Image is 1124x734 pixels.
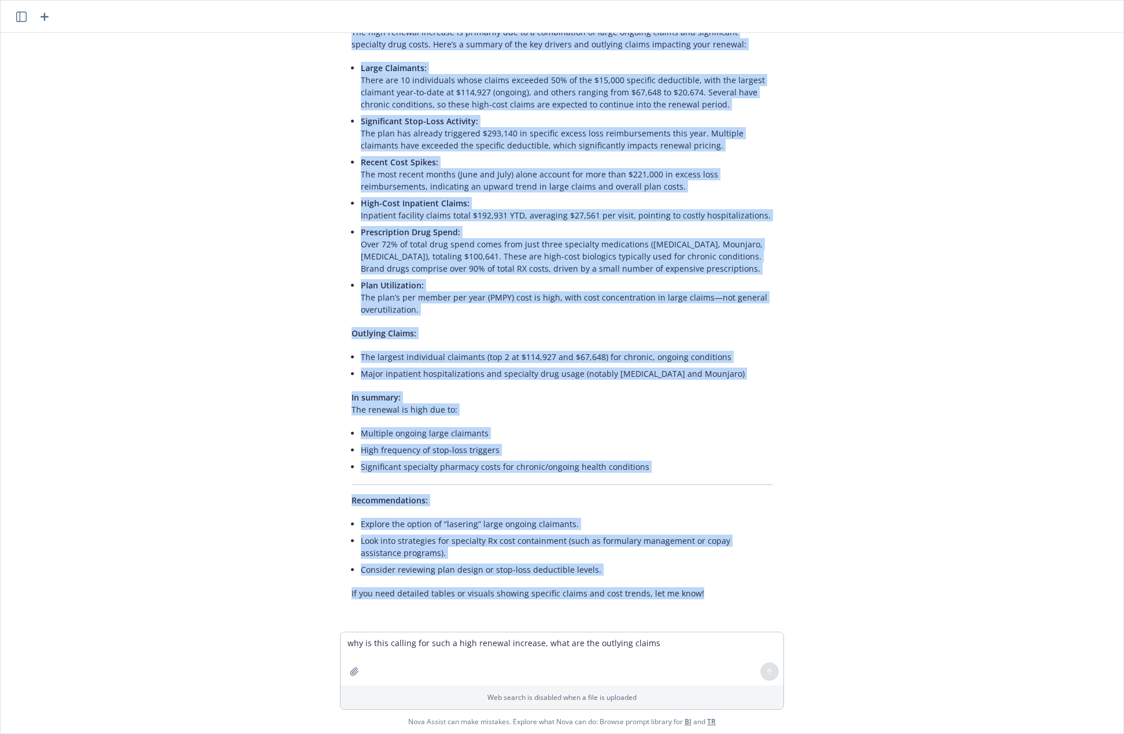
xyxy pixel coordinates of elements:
span: High-Cost Inpatient Claims: [361,198,469,209]
span: Plan Utilization: [361,280,424,291]
p: The most recent months (June and July) alone account for more than $221,000 in excess loss reimbu... [361,156,772,192]
span: In summary: [352,392,401,403]
span: Prescription Drug Spend: [361,227,460,238]
li: Major inpatient hospitalizations and specialty drug usage (notably [MEDICAL_DATA] and Mounjaro) [361,365,772,382]
p: If you need detailed tables or visuals showing specific claims and cost trends, let me know! [352,587,772,599]
li: High frequency of stop-loss triggers [361,442,772,458]
a: BI [685,717,692,726]
p: The plan’s per member per year (PMPY) cost is high, with cost concentration in large claims—not g... [361,279,772,316]
p: There are 10 individuals whose claims exceeded 50% of the $15,000 specific deductible, with the l... [361,62,772,110]
li: Look into strategies for specialty Rx cost containment (such as formulary management or copay ass... [361,532,772,561]
p: The renewal is high due to: [352,391,772,416]
span: Large Claimants: [361,62,427,73]
p: Over 72% of total drug spend comes from just three specialty medications ([MEDICAL_DATA], Mounjar... [361,226,772,275]
li: Explore the option of “lasering” large ongoing claimants. [361,516,772,532]
span: Outlying Claims: [352,328,416,339]
p: The high renewal increase is primarily due to a combination of large ongoing claims and significa... [352,26,772,50]
p: The plan has already triggered $293,140 in specific excess loss reimbursements this year. Multipl... [361,115,772,151]
span: Recommendations: [352,495,428,506]
li: Consider reviewing plan design or stop-loss deductible levels. [361,561,772,578]
li: Significant specialty pharmacy costs for chronic/ongoing health conditions [361,458,772,475]
span: Significant Stop-Loss Activity: [361,116,478,127]
a: TR [707,717,716,726]
span: Recent Cost Spikes: [361,157,438,168]
p: Inpatient facility claims total $192,931 YTD, averaging $27,561 per visit, pointing to costly hos... [361,197,772,221]
li: The largest individual claimants (top 2 at $114,927 and $67,648) for chronic, ongoing conditions [361,349,772,365]
li: Multiple ongoing large claimants [361,425,772,442]
p: Web search is disabled when a file is uploaded [347,692,777,702]
span: Nova Assist can make mistakes. Explore what Nova can do: Browse prompt library for and [5,710,1119,733]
